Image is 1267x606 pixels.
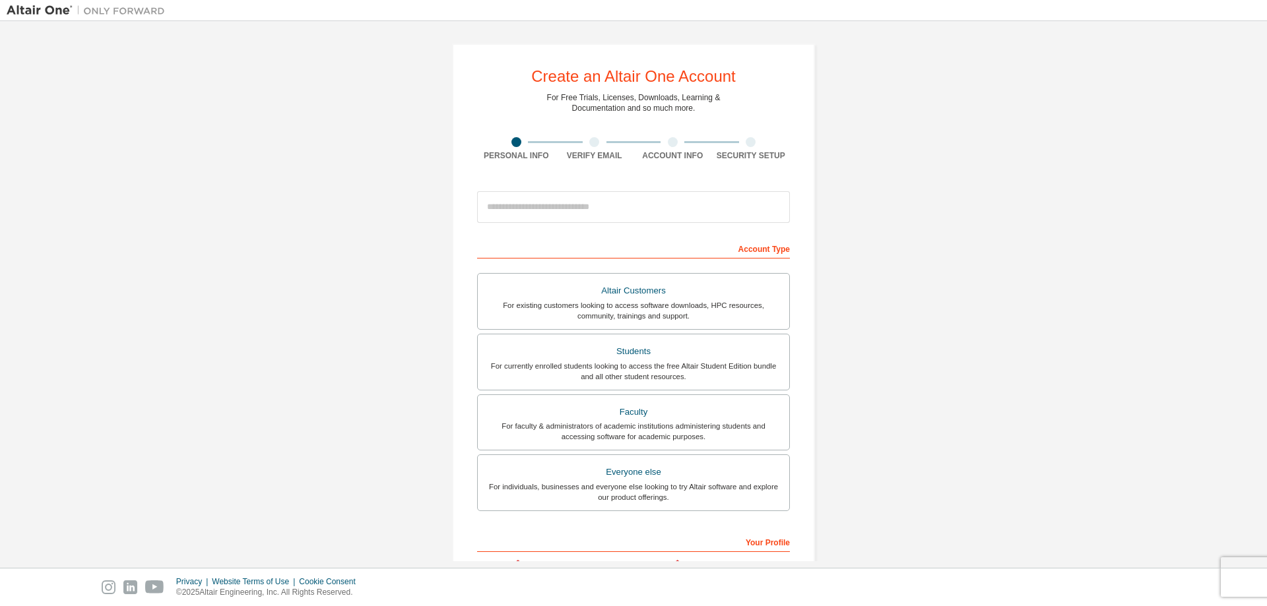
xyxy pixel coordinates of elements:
[531,69,736,84] div: Create an Altair One Account
[477,531,790,552] div: Your Profile
[145,580,164,594] img: youtube.svg
[212,576,299,587] div: Website Terms of Use
[486,342,781,361] div: Students
[556,150,634,161] div: Verify Email
[712,150,791,161] div: Security Setup
[102,580,115,594] img: instagram.svg
[176,576,212,587] div: Privacy
[176,587,364,598] p: © 2025 Altair Engineering, Inc. All Rights Reserved.
[477,150,556,161] div: Personal Info
[486,361,781,382] div: For currently enrolled students looking to access the free Altair Student Edition bundle and all ...
[486,403,781,421] div: Faculty
[486,421,781,442] div: For faculty & administrators of academic institutions administering students and accessing softwa...
[486,282,781,300] div: Altair Customers
[633,150,712,161] div: Account Info
[486,300,781,321] div: For existing customers looking to access software downloads, HPC resources, community, trainings ...
[299,576,363,587] div: Cookie Consent
[123,580,137,594] img: linkedin.svg
[547,92,721,113] div: For Free Trials, Licenses, Downloads, Learning & Documentation and so much more.
[486,481,781,502] div: For individuals, businesses and everyone else looking to try Altair software and explore our prod...
[486,463,781,481] div: Everyone else
[637,559,790,569] label: Last Name
[7,4,172,17] img: Altair One
[477,559,630,569] label: First Name
[477,237,790,258] div: Account Type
